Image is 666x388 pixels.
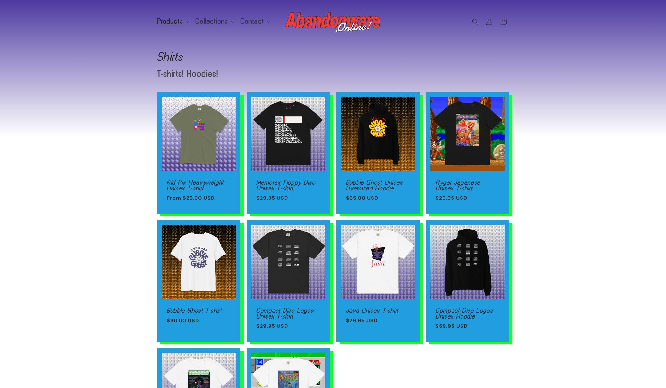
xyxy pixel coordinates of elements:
span: Contact [241,19,264,24]
summary: Search [468,15,482,29]
summary: Collections [192,15,237,28]
img: Abandonware [285,9,381,35]
a: Rygar Japanese Unisex T-shirt [436,180,500,191]
a: Bubble Ghost T-shirt [167,308,231,313]
a: Abandonware [283,6,383,37]
summary: Products [153,15,192,28]
a: Bubble Ghost Unisex Oversized Hoodie [346,180,410,191]
a: Compact Disc Logos Unisex Hoodie [436,308,500,319]
span: Collections [196,19,228,24]
a: Memorex Floppy Disc Unisex T-shirt [256,180,320,191]
a: Compact Disc Logos Unisex T-shirt [256,308,320,319]
a: Kid Pix Heavyweight Unisex T-shirt [167,180,231,191]
a: Java Unisex T-shirt [346,308,410,313]
summary: Contact [237,15,273,28]
h1: Shirts [157,51,509,61]
p: T-shirts! Hoodies! [157,69,392,78]
span: Products [157,19,183,24]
